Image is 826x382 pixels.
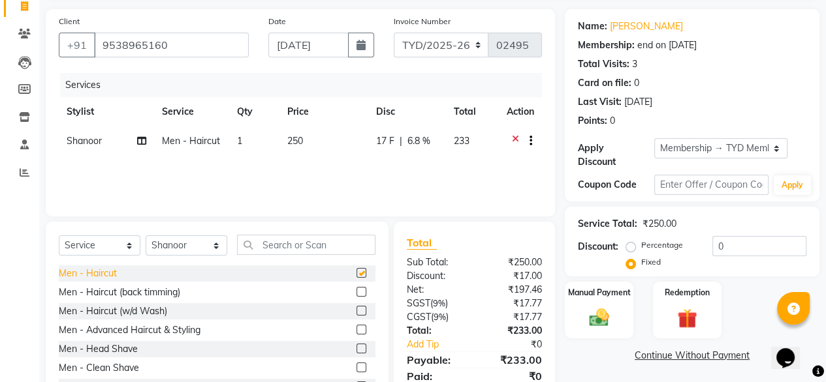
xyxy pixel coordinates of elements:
div: Discount: [578,240,618,254]
div: Card on file: [578,76,631,90]
input: Search or Scan [237,235,375,255]
div: [DATE] [624,95,652,109]
div: ( ) [397,297,475,310]
div: Payable: [397,352,475,368]
div: ₹197.46 [474,283,552,297]
span: SGST [407,297,430,309]
div: Total: [397,324,475,338]
th: Service [154,97,230,126]
div: Total Visits: [578,57,629,71]
div: Men - Haircut [59,267,117,280]
div: Net: [397,283,475,297]
button: +91 [59,33,95,57]
div: Men - Head Shave [59,342,138,356]
span: CGST [407,311,431,323]
span: Shanoor [67,135,102,147]
img: _gift.svg [671,306,703,331]
label: Client [59,16,80,27]
span: 1 [237,135,242,147]
div: Last Visit: [578,95,622,109]
span: 6.8 % [407,134,430,148]
div: Membership: [578,38,635,52]
div: ₹250.00 [643,217,676,231]
label: Manual Payment [568,287,631,299]
span: 9% [434,312,446,322]
a: Add Tip [397,338,487,351]
div: ₹233.00 [474,324,552,338]
div: Sub Total: [397,256,475,269]
th: Action [499,97,542,126]
div: Men - Haircut (back timming) [59,286,180,299]
th: Disc [368,97,445,126]
div: ₹17.77 [474,310,552,324]
div: Men - Advanced Haircut & Styling [59,323,200,337]
div: Service Total: [578,217,637,231]
span: 9% [433,298,445,308]
span: 17 F [376,134,394,148]
div: ₹0 [487,338,552,351]
div: Points: [578,114,607,128]
a: Continue Without Payment [567,349,817,362]
div: 0 [610,114,615,128]
div: ₹250.00 [474,256,552,269]
span: 233 [454,135,469,147]
div: ₹233.00 [474,352,552,368]
div: Name: [578,20,607,33]
div: Coupon Code [578,178,654,192]
span: 250 [287,135,303,147]
div: end on [DATE] [637,38,697,52]
img: _cash.svg [583,306,615,329]
button: Apply [774,175,811,195]
div: ( ) [397,310,475,324]
label: Date [268,16,286,27]
label: Percentage [641,239,683,251]
input: Search by Name/Mobile/Email/Code [94,33,249,57]
div: Men - Clean Shave [59,361,139,375]
div: Services [60,73,552,97]
div: Apply Discount [578,141,654,169]
div: 0 [634,76,639,90]
th: Price [279,97,368,126]
th: Total [446,97,499,126]
label: Fixed [641,256,661,268]
th: Stylist [59,97,154,126]
span: Total [407,236,437,250]
label: Redemption [665,287,710,299]
div: 3 [632,57,637,71]
div: ₹17.77 [474,297,552,310]
div: Discount: [397,269,475,283]
label: Invoice Number [394,16,451,27]
div: Men - Haircut (w/d Wash) [59,304,167,318]
input: Enter Offer / Coupon Code [654,175,769,195]
iframe: chat widget [771,330,813,369]
th: Qty [229,97,279,126]
div: ₹17.00 [474,269,552,283]
span: Men - Haircut [162,135,220,147]
a: [PERSON_NAME] [610,20,683,33]
span: | [400,134,402,148]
